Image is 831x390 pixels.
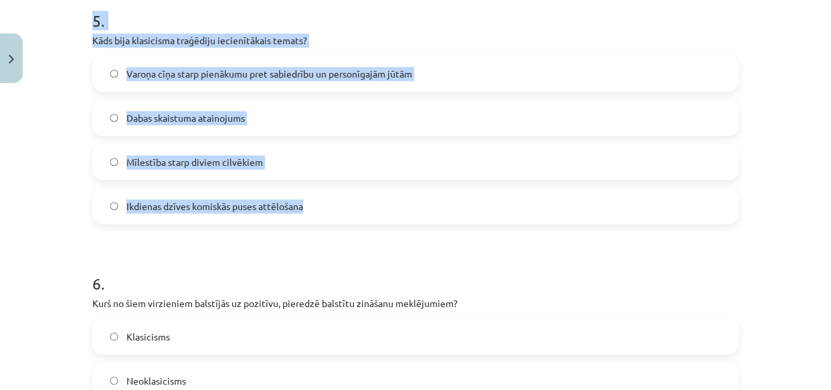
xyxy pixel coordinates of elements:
input: Ikdienas dzīves komiskās puses attēlošana [110,202,118,211]
img: icon-close-lesson-0947bae3869378f0d4975bcd49f059093ad1ed9edebbc8119c70593378902aed.svg [9,55,14,64]
input: Dabas skaistuma atainojums [110,114,118,122]
span: Dabas skaistuma atainojums [126,111,245,125]
input: Klasicisms [110,332,118,341]
input: Mīlestība starp diviem cilvēkiem [110,158,118,167]
span: Klasicisms [126,330,170,344]
input: Neoklasicisms [110,377,118,385]
span: Varoņa cīņa starp pienākumu pret sabiedrību un personīgajām jūtām [126,67,412,81]
h1: 6 . [92,251,739,292]
p: Kāds bija klasicisma traģēdiju iecienītākais temats? [92,33,739,47]
input: Varoņa cīņa starp pienākumu pret sabiedrību un personīgajām jūtām [110,70,118,78]
span: Neoklasicisms [126,374,186,388]
p: Kurš no šiem virzieniem balstījās uz pozitīvu, pieredzē balstītu zināšanu meklējumiem? [92,296,739,310]
span: Mīlestība starp diviem cilvēkiem [126,155,263,169]
span: Ikdienas dzīves komiskās puses attēlošana [126,199,303,213]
